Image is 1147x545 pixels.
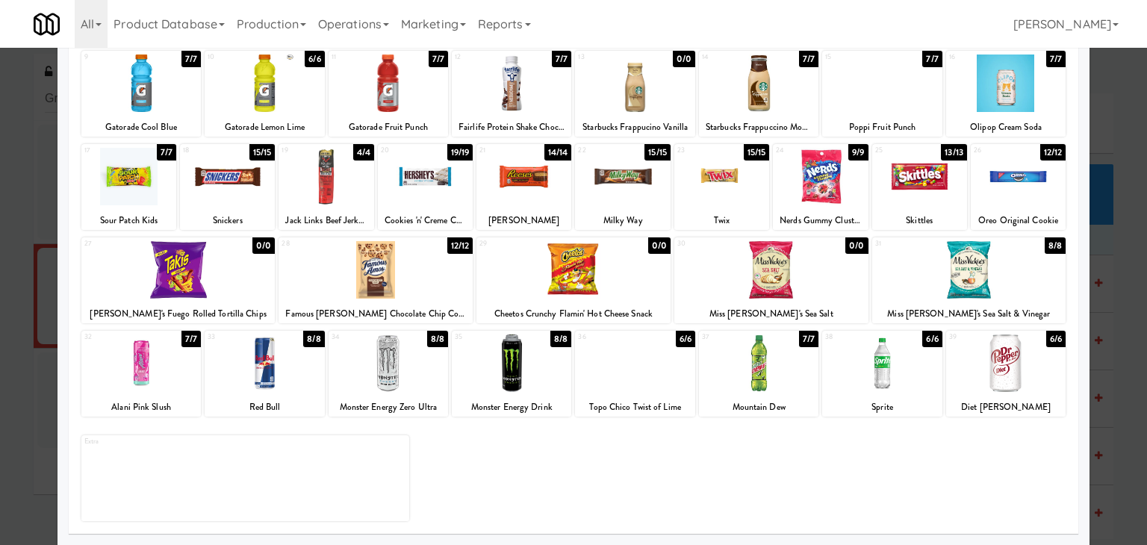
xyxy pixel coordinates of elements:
[479,211,569,230] div: [PERSON_NAME]
[648,237,671,254] div: 0/0
[353,144,374,161] div: 4/4
[872,305,1066,323] div: Miss [PERSON_NAME]'s Sea Salt & Vinegar
[329,331,448,417] div: 348/8Monster Energy Zero Ultra
[575,211,670,230] div: Milky Way
[575,398,694,417] div: Topo Chico Twist of Lime
[872,211,967,230] div: Skittles
[81,331,201,417] div: 327/7Alani Pink Slush
[329,118,448,137] div: Gatorade Fruit Punch
[578,51,635,63] div: 13
[848,144,868,161] div: 9/9
[744,144,770,161] div: 15/15
[455,331,512,343] div: 35
[674,144,769,230] div: 2315/15Twix
[81,398,201,417] div: Alani Pink Slush
[773,211,868,230] div: Nerds Gummy Clusters
[378,144,473,230] div: 2019/19Cookies 'n' Creme Chocolate Bar, [PERSON_NAME]
[1046,331,1066,347] div: 6/6
[84,237,178,250] div: 27
[699,398,818,417] div: Mountain Dew
[81,118,201,137] div: Gatorade Cool Blue
[479,237,573,250] div: 29
[822,51,942,137] div: 157/7Poppi Fruit Punch
[948,118,1063,137] div: Olipop Cream Soda
[81,144,176,230] div: 177/7Sour Patch Kids
[249,144,276,161] div: 15/15
[578,144,623,157] div: 22
[577,211,668,230] div: Milky Way
[205,331,324,417] div: 338/8Red Bull
[825,51,882,63] div: 15
[427,331,448,347] div: 8/8
[281,211,371,230] div: Jack Links Beef Jerky Stick
[822,331,942,417] div: 386/6Sprite
[305,51,324,67] div: 6/6
[84,51,141,63] div: 9
[674,237,868,323] div: 300/0Miss [PERSON_NAME]'s Sea Salt
[181,331,201,347] div: 7/7
[773,144,868,230] div: 249/9Nerds Gummy Clusters
[874,211,965,230] div: Skittles
[677,144,722,157] div: 23
[205,118,324,137] div: Gatorade Lemon Lime
[479,144,524,157] div: 21
[677,237,771,250] div: 30
[550,331,571,347] div: 8/8
[279,144,373,230] div: 194/4Jack Links Beef Jerky Stick
[81,305,276,323] div: [PERSON_NAME]'s Fuego Rolled Tortilla Chips
[874,305,1064,323] div: Miss [PERSON_NAME]'s Sea Salt & Vinegar
[946,398,1066,417] div: Diet [PERSON_NAME]
[81,435,409,521] div: Extra
[799,51,818,67] div: 7/7
[822,398,942,417] div: Sprite
[180,211,275,230] div: Snickers
[182,211,273,230] div: Snickers
[332,331,388,343] div: 34
[476,237,671,323] div: 290/0Cheetos Crunchy Flamin' Hot Cheese Snack
[84,331,141,343] div: 32
[252,237,275,254] div: 0/0
[84,211,174,230] div: Sour Patch Kids
[872,237,1066,323] div: 318/8Miss [PERSON_NAME]'s Sea Salt & Vinegar
[454,118,569,137] div: Fairlife Protein Shake Chocolate
[84,435,246,448] div: Extra
[84,144,129,157] div: 17
[946,118,1066,137] div: Olipop Cream Soda
[279,305,473,323] div: Famous [PERSON_NAME] Chocolate Chip Cookies
[205,51,324,137] div: 106/6Gatorade Lemon Lime
[875,237,969,250] div: 31
[577,118,692,137] div: Starbucks Frappucino Vanilla
[476,305,671,323] div: Cheetos Crunchy Flamin' Hot Cheese Snack
[279,237,473,323] div: 2812/12Famous [PERSON_NAME] Chocolate Chip Cookies
[84,398,199,417] div: Alani Pink Slush
[575,144,670,230] div: 2215/15Milky Way
[208,331,264,343] div: 33
[455,51,512,63] div: 12
[949,51,1006,63] div: 16
[575,118,694,137] div: Starbucks Frappucino Vanilla
[673,51,695,67] div: 0/0
[824,398,939,417] div: Sprite
[447,144,473,161] div: 19/19
[674,211,769,230] div: Twix
[84,305,273,323] div: [PERSON_NAME]'s Fuego Rolled Tortilla Chips
[575,51,694,137] div: 130/0Starbucks Frappucino Vanilla
[949,331,1006,343] div: 39
[34,11,60,37] img: Micromart
[84,118,199,137] div: Gatorade Cool Blue
[578,331,635,343] div: 36
[282,144,326,157] div: 19
[799,331,818,347] div: 7/7
[674,305,868,323] div: Miss [PERSON_NAME]'s Sea Salt
[577,398,692,417] div: Topo Chico Twist of Lime
[1045,237,1066,254] div: 8/8
[331,118,446,137] div: Gatorade Fruit Punch
[544,144,572,161] div: 14/14
[332,51,388,63] div: 11
[825,331,882,343] div: 38
[279,211,373,230] div: Jack Links Beef Jerky Stick
[454,398,569,417] div: Monster Energy Drink
[941,144,967,161] div: 13/13
[452,51,571,137] div: 127/7Fairlife Protein Shake Chocolate
[971,211,1066,230] div: Oreo Original Cookie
